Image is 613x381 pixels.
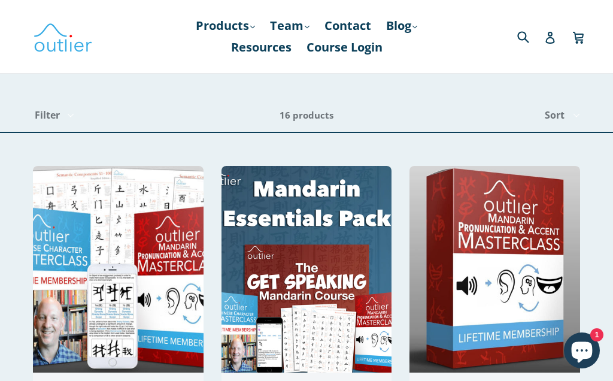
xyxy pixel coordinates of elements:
[225,37,298,58] a: Resources
[33,166,204,373] img: Chinese Total Package Outlier Linguistics
[380,15,423,37] a: Blog
[221,166,392,373] img: Mandarin Essentials Pack
[301,37,389,58] a: Course Login
[190,15,261,37] a: Products
[409,166,580,373] img: Outlier Mandarin Pronunciation & Accent Masterclass Outlier Linguistics
[33,19,93,54] img: Outlier Linguistics
[318,15,377,37] a: Contact
[514,24,547,49] input: Search
[264,15,315,37] a: Team
[280,109,333,121] span: 16 products
[560,332,603,371] inbox-online-store-chat: Shopify online store chat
